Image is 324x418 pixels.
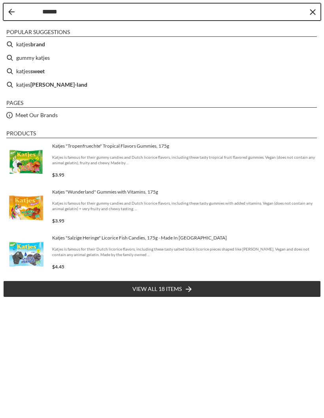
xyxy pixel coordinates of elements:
[6,99,317,108] li: Pages
[6,142,46,182] img: Katjes Tropen-Fruchte
[6,28,317,37] li: Popular suggestions
[3,78,321,91] li: katjes wunder-land
[52,172,64,178] span: $3.95
[6,142,318,182] a: Katjes Tropen-FruchteKatjes "Tropenfruechte" Tropical Flavors Gummies, 175gKatjes is famous for t...
[8,9,15,15] button: Back
[30,66,45,76] b: sweet
[6,130,317,138] li: Products
[52,154,318,165] span: Katjes is famous for their gummy candies and Dutch licorice flavors, including these tasty tropic...
[30,80,87,89] b: [PERSON_NAME]-land
[132,285,182,293] span: View all 18 items
[52,264,64,270] span: $4.45
[52,246,318,257] span: Katjes is famous for their Dutch licorice flavors, including these tasty salted black licorice pi...
[3,139,321,185] li: Katjes "Tropenfruechte" Tropical Flavors Gummies, 175g
[309,8,316,16] button: Clear
[3,51,321,65] li: gummy katjes
[52,189,318,195] span: Katjes "Wunderland" Gummies with Vitamins, 175g
[3,231,321,277] li: Katjes "Salzige Heringe" Licorice Fish Candies, 175g - Made In Germany
[3,108,321,122] li: Meet Our Brands
[15,110,58,120] a: Meet Our Brands
[52,143,318,149] span: Katjes "Tropenfruechte" Tropical Flavors Gummies, 175g
[3,281,321,297] li: View all 18 items
[6,234,318,274] a: Katje "Salzige Heringe" Salted Black LicoriceKatjes "Salzige Heringe" Licorice Fish Candies, 175g...
[3,185,321,231] li: Katjes "Wunderland" Gummies with Vitamins, 175g
[52,235,318,241] span: Katjes "Salzige Heringe" Licorice Fish Candies, 175g - Made In [GEOGRAPHIC_DATA]
[52,200,318,211] span: Katjes is famous for their gummy candies and Dutch licorice flavors, including these tasty gummie...
[52,218,64,224] span: $3.95
[6,188,318,228] a: Katjes Wunder-Land VitaminKatjes "Wunderland" Gummies with Vitamins, 175gKatjes is famous for the...
[6,188,46,228] img: Katjes Wunder-Land Vitamin
[6,234,46,274] img: Katje "Salzige Heringe" Salted Black Licorice
[3,65,321,78] li: katjes sweet
[30,40,45,49] b: brand
[3,38,321,51] li: katjes brand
